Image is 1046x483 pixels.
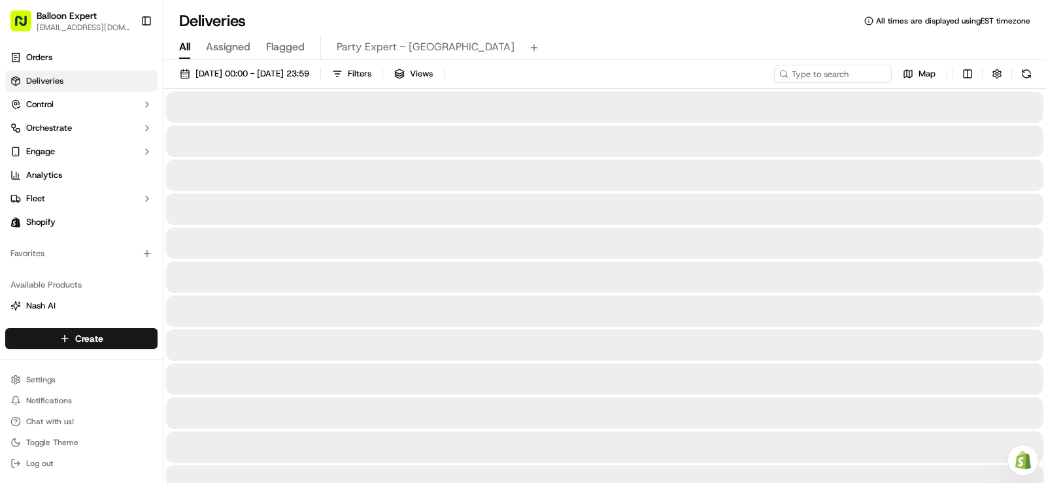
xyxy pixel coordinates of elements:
a: Nash AI [10,300,152,312]
button: Orchestrate [5,118,158,139]
a: Shopify [5,212,158,233]
span: Engage [26,146,55,158]
span: Create [75,332,103,345]
button: Engage [5,141,158,162]
span: Views [410,68,433,80]
span: Map [919,68,936,80]
a: Orders [5,47,158,68]
span: Notifications [26,395,72,406]
button: Log out [5,454,158,473]
span: Party Expert - [GEOGRAPHIC_DATA] [337,39,515,55]
button: Balloon Expert[EMAIL_ADDRESS][DOMAIN_NAME] [5,5,135,37]
input: Type to search [774,65,892,83]
span: Log out [26,458,53,469]
button: [DATE] 00:00 - [DATE] 23:59 [174,65,315,83]
button: Refresh [1017,65,1036,83]
button: Nash AI [5,295,158,316]
button: Toggle Theme [5,433,158,452]
div: Available Products [5,275,158,295]
button: Settings [5,371,158,389]
button: Control [5,94,158,115]
span: Filters [348,68,371,80]
h1: Deliveries [179,10,246,31]
button: Create [5,328,158,349]
span: Deliveries [26,75,63,87]
span: Assigned [206,39,250,55]
span: All times are displayed using EST timezone [876,16,1030,26]
button: Balloon Expert [37,9,97,22]
span: Flagged [266,39,305,55]
span: Toggle Theme [26,437,78,448]
span: All [179,39,190,55]
a: Analytics [5,165,158,186]
button: Chat with us! [5,412,158,431]
button: Views [388,65,439,83]
span: Analytics [26,169,62,181]
button: [EMAIL_ADDRESS][DOMAIN_NAME] [37,22,130,33]
span: Shopify [26,216,56,228]
span: Control [26,99,54,110]
a: Deliveries [5,71,158,92]
div: Favorites [5,243,158,264]
span: Settings [26,375,56,385]
button: Filters [326,65,377,83]
span: Orders [26,52,52,63]
button: Fleet [5,188,158,209]
span: Fleet [26,193,45,205]
span: Orchestrate [26,122,72,134]
img: Shopify logo [10,217,21,227]
span: Nash AI [26,300,56,312]
button: Notifications [5,391,158,410]
span: [DATE] 00:00 - [DATE] 23:59 [195,68,309,80]
span: Chat with us! [26,416,74,427]
button: Map [897,65,941,83]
